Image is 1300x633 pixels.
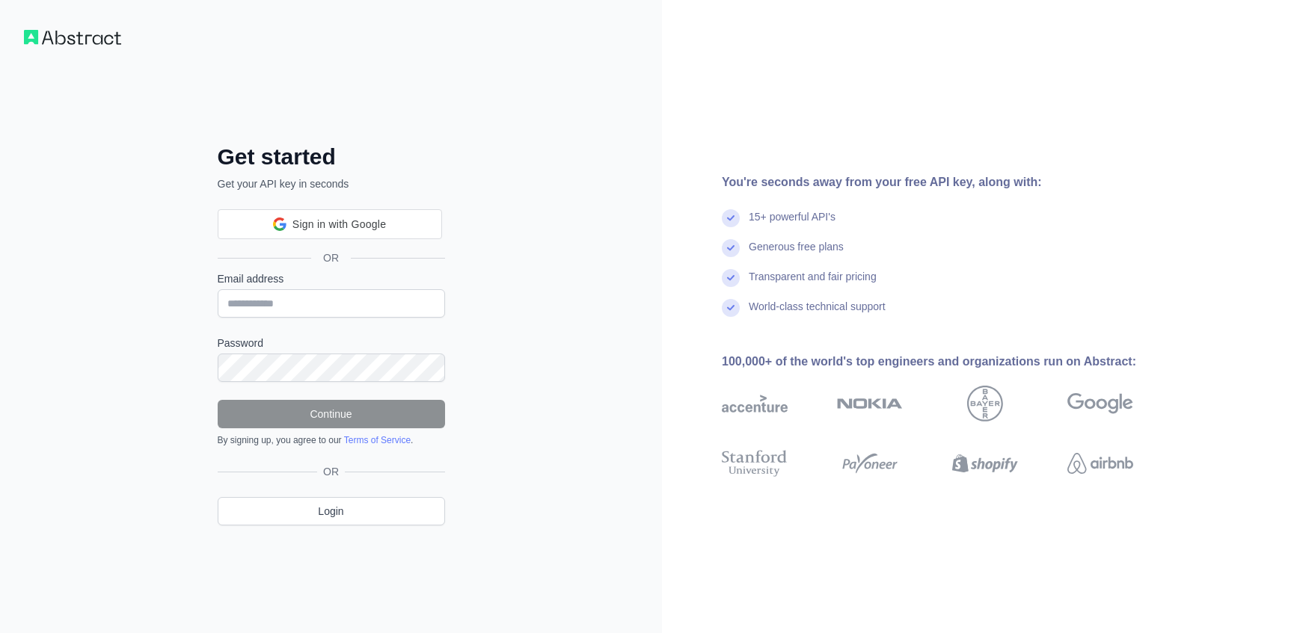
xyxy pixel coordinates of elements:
[722,209,740,227] img: check mark
[749,209,836,239] div: 15+ powerful API's
[218,336,445,351] label: Password
[218,271,445,286] label: Email address
[722,269,740,287] img: check mark
[24,30,121,45] img: Workflow
[1067,386,1133,422] img: google
[722,173,1181,191] div: You're seconds away from your free API key, along with:
[1067,447,1133,480] img: airbnb
[292,217,386,232] span: Sign in with Google
[722,386,788,422] img: accenture
[317,464,345,479] span: OR
[218,143,445,170] h2: Get started
[749,269,877,299] div: Transparent and fair pricing
[218,400,445,428] button: Continue
[749,299,886,329] div: World-class technical support
[218,434,445,446] div: By signing up, you agree to our .
[952,447,1018,480] img: shopify
[344,435,411,445] a: Terms of Service
[218,209,442,239] div: Sign in with Google
[837,447,903,480] img: payoneer
[749,239,844,269] div: Generous free plans
[837,386,903,422] img: nokia
[722,447,788,480] img: stanford university
[967,386,1003,422] img: bayer
[722,239,740,257] img: check mark
[722,353,1181,371] div: 100,000+ of the world's top engineers and organizations run on Abstract:
[218,497,445,525] a: Login
[311,250,351,265] span: OR
[722,299,740,317] img: check mark
[218,176,445,191] p: Get your API key in seconds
